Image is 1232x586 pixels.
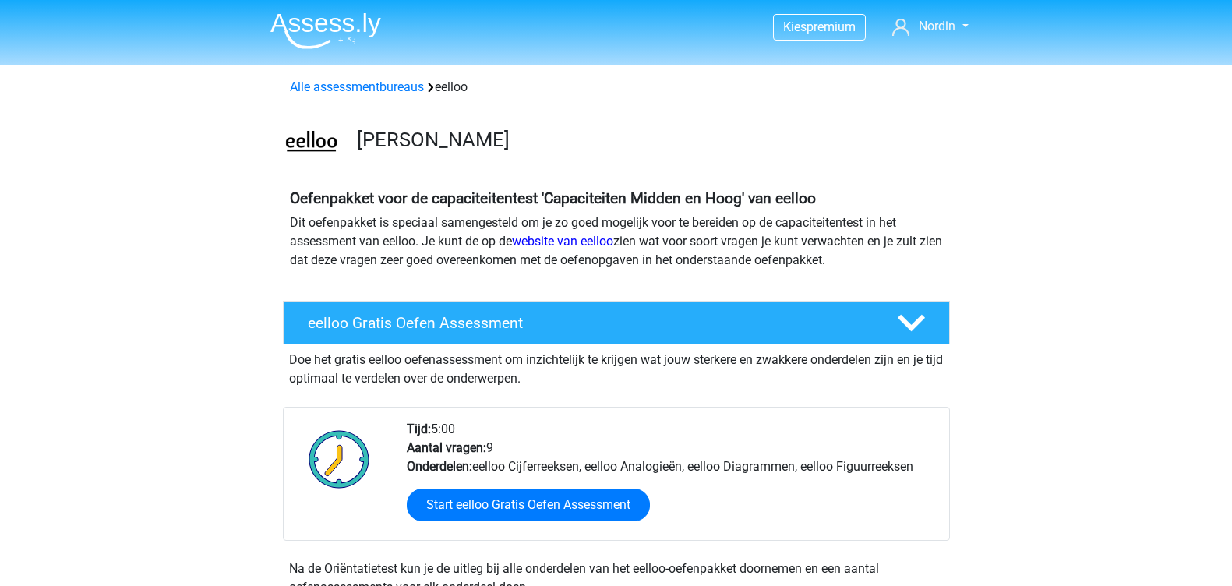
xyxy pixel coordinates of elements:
[407,440,486,455] b: Aantal vragen:
[919,19,955,34] span: Nordin
[807,19,856,34] span: premium
[308,314,872,332] h4: eelloo Gratis Oefen Assessment
[512,234,613,249] a: website van eelloo
[284,78,949,97] div: eelloo
[277,301,956,344] a: eelloo Gratis Oefen Assessment
[407,459,472,474] b: Onderdelen:
[284,115,339,171] img: eelloo.png
[407,422,431,436] b: Tijd:
[300,420,379,498] img: Klok
[783,19,807,34] span: Kies
[407,489,650,521] a: Start eelloo Gratis Oefen Assessment
[886,17,974,36] a: Nordin
[283,344,950,388] div: Doe het gratis eelloo oefenassessment om inzichtelijk te krijgen wat jouw sterkere en zwakkere on...
[774,16,865,37] a: Kiespremium
[395,420,948,540] div: 5:00 9 eelloo Cijferreeksen, eelloo Analogieën, eelloo Diagrammen, eelloo Figuurreeksen
[290,214,943,270] p: Dit oefenpakket is speciaal samengesteld om je zo goed mogelijk voor te bereiden op de capaciteit...
[270,12,381,49] img: Assessly
[290,79,424,94] a: Alle assessmentbureaus
[290,189,816,207] b: Oefenpakket voor de capaciteitentest 'Capaciteiten Midden en Hoog' van eelloo
[357,128,937,152] h3: [PERSON_NAME]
